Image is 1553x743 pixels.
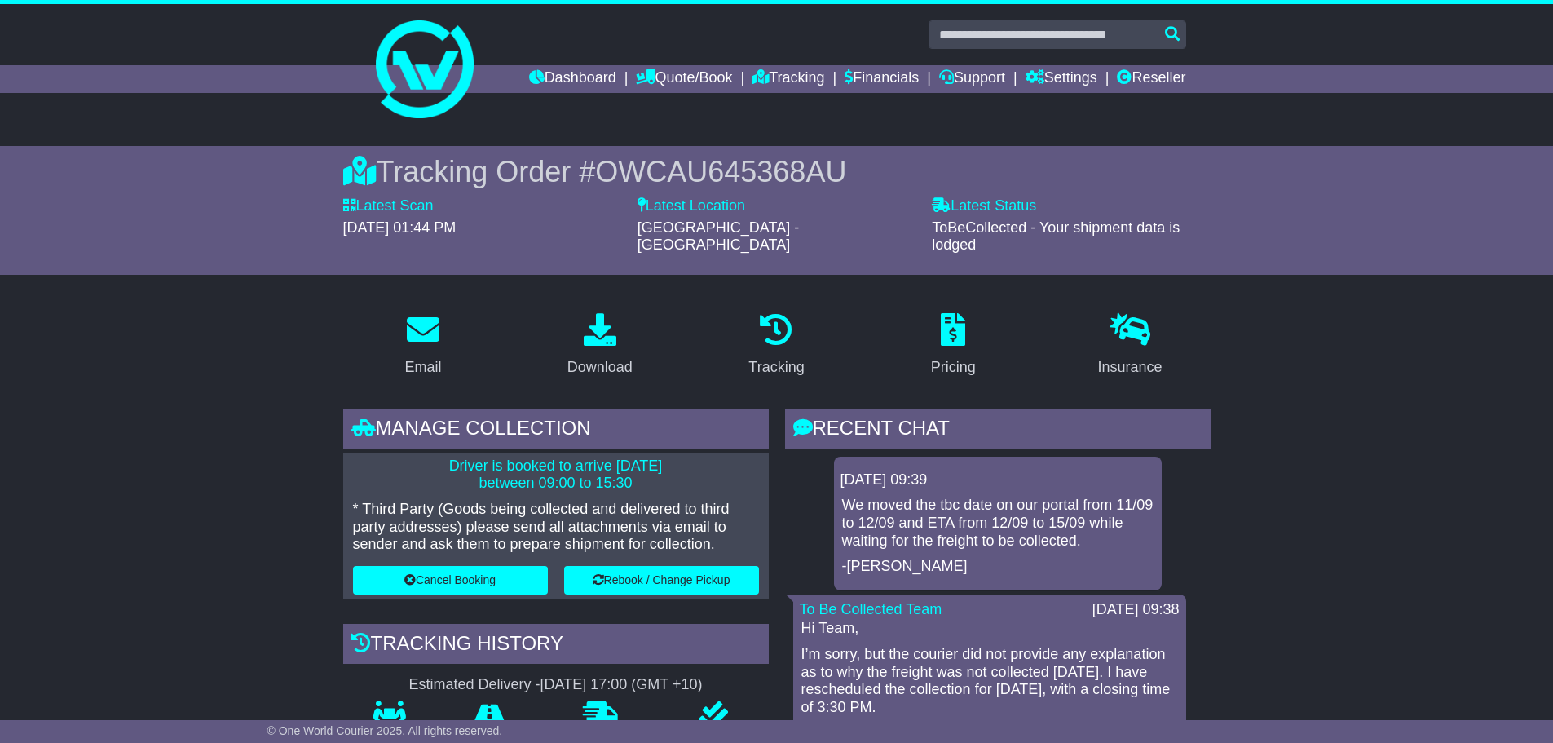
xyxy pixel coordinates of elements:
[738,307,814,384] a: Tracking
[845,65,919,93] a: Financials
[785,409,1211,453] div: RECENT CHAT
[1092,601,1180,619] div: [DATE] 09:38
[1098,356,1163,378] div: Insurance
[343,624,769,668] div: Tracking history
[343,676,769,694] div: Estimated Delivery -
[842,558,1154,576] p: -[PERSON_NAME]
[564,566,759,595] button: Rebook / Change Pickup
[267,724,503,737] span: © One World Courier 2025. All rights reserved.
[353,501,759,554] p: * Third Party (Goods being collected and delivered to third party addresses) please send all atta...
[529,65,616,93] a: Dashboard
[343,154,1211,189] div: Tracking Order #
[748,356,804,378] div: Tracking
[840,471,1155,489] div: [DATE] 09:39
[939,65,1005,93] a: Support
[343,197,434,215] label: Latest Scan
[842,497,1154,550] p: We moved the tbc date on our portal from 11/09 to 12/09 and ETA from 12/09 to 15/09 while waiting...
[404,356,441,378] div: Email
[638,219,799,254] span: [GEOGRAPHIC_DATA] - [GEOGRAPHIC_DATA]
[752,65,824,93] a: Tracking
[801,620,1178,638] p: Hi Team,
[540,676,703,694] div: [DATE] 17:00 (GMT +10)
[353,566,548,595] button: Cancel Booking
[394,307,452,384] a: Email
[557,307,643,384] a: Download
[931,356,976,378] div: Pricing
[638,197,745,215] label: Latest Location
[636,65,732,93] a: Quote/Book
[343,219,457,236] span: [DATE] 01:44 PM
[343,409,769,453] div: Manage collection
[1026,65,1097,93] a: Settings
[595,155,846,188] span: OWCAU645368AU
[920,307,986,384] a: Pricing
[801,646,1178,716] p: I’m sorry, but the courier did not provide any explanation as to why the freight was not collecte...
[932,197,1036,215] label: Latest Status
[1088,307,1173,384] a: Insurance
[800,601,942,617] a: To Be Collected Team
[353,458,759,493] p: Driver is booked to arrive [DATE] between 09:00 to 15:30
[1117,65,1185,93] a: Reseller
[567,356,633,378] div: Download
[932,219,1180,254] span: ToBeCollected - Your shipment data is lodged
